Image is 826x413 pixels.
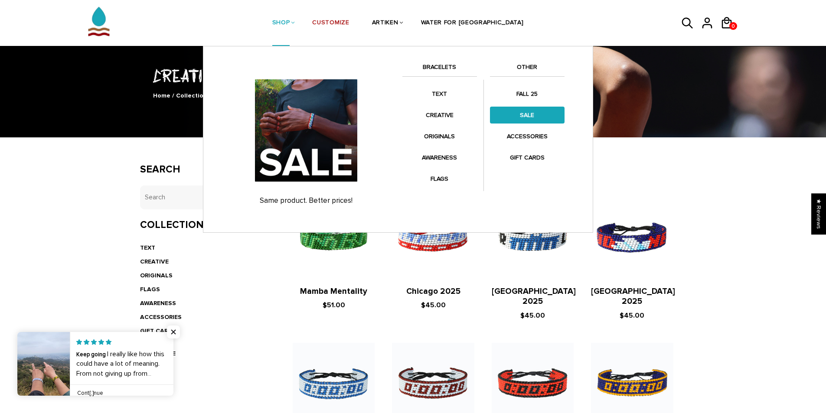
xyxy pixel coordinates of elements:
[323,301,345,309] span: $51.00
[300,286,367,296] a: Mamba Mentality
[490,149,565,166] a: GIFT CARDS
[520,311,545,320] span: $45.00
[402,170,477,187] a: FLAGS
[421,301,446,309] span: $45.00
[140,327,176,335] a: GIFT CARDS
[153,92,170,99] a: Home
[176,92,210,99] a: Collections
[140,258,169,265] a: CREATIVE
[172,92,174,99] span: /
[140,163,267,176] h3: Search
[372,0,398,46] a: ARTIKEN
[402,85,477,102] a: TEXT
[406,286,460,296] a: Chicago 2025
[421,0,524,46] a: WATER FOR [GEOGRAPHIC_DATA]
[490,107,565,124] a: SALE
[620,311,644,320] span: $45.00
[402,107,477,124] a: CREATIVE
[729,22,737,30] a: 0
[402,62,477,77] a: BRACELETS
[490,128,565,145] a: ACCESSORIES
[490,85,565,102] a: FALL 25
[490,62,565,77] a: OTHER
[402,128,477,145] a: ORIGINALS
[219,196,394,205] p: Same product. Better prices!
[492,286,576,307] a: [GEOGRAPHIC_DATA] 2025
[140,185,267,209] input: Search
[729,21,737,32] span: 0
[140,313,182,321] a: ACCESSORIES
[140,64,686,87] h1: CREATIVE
[167,325,180,338] span: Close popup widget
[140,244,155,251] a: TEXT
[140,299,176,307] a: AWARENESS
[272,0,290,46] a: SHOP
[591,286,675,307] a: [GEOGRAPHIC_DATA] 2025
[140,286,160,293] a: FLAGS
[140,272,173,279] a: ORIGINALS
[811,193,826,234] div: Click to open Judge.me floating reviews tab
[140,219,267,231] h3: Collections
[312,0,349,46] a: CUSTOMIZE
[402,149,477,166] a: AWARENESS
